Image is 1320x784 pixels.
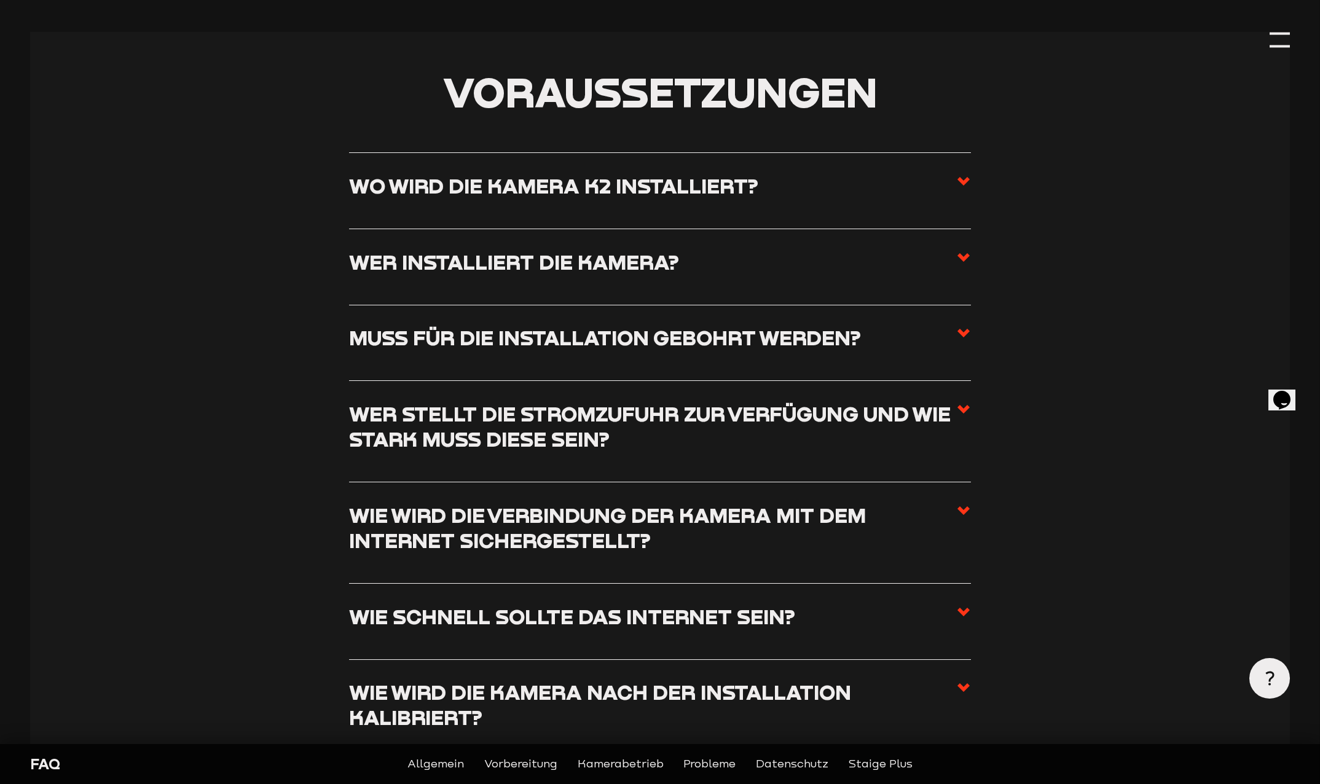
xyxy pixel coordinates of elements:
[349,173,758,198] h3: Wo wird die Kamera K2 installiert?
[849,755,913,773] a: Staige Plus
[349,503,957,553] h3: Wie wird die Verbindung der Kamera mit dem Internet sichergestellt?
[349,249,679,275] h3: Wer installiert die Kamera?
[349,401,957,452] h3: Wer stellt die Stromzufuhr zur Verfügung und wie stark muss diese sein?
[30,754,334,774] div: FAQ
[349,680,957,730] h3: Wie wird die Kamera nach der Installation kalibriert?
[349,604,795,629] h3: Wie schnell sollte das Internet sein?
[578,755,664,773] a: Kamerabetrieb
[1268,374,1308,410] iframe: chat widget
[443,67,878,117] span: Voraussetzungen
[349,325,861,350] h3: Muss für die Installation gebohrt werden?
[683,755,736,773] a: Probleme
[407,755,464,773] a: Allgemein
[484,755,557,773] a: Vorbereitung
[756,755,828,773] a: Datenschutz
